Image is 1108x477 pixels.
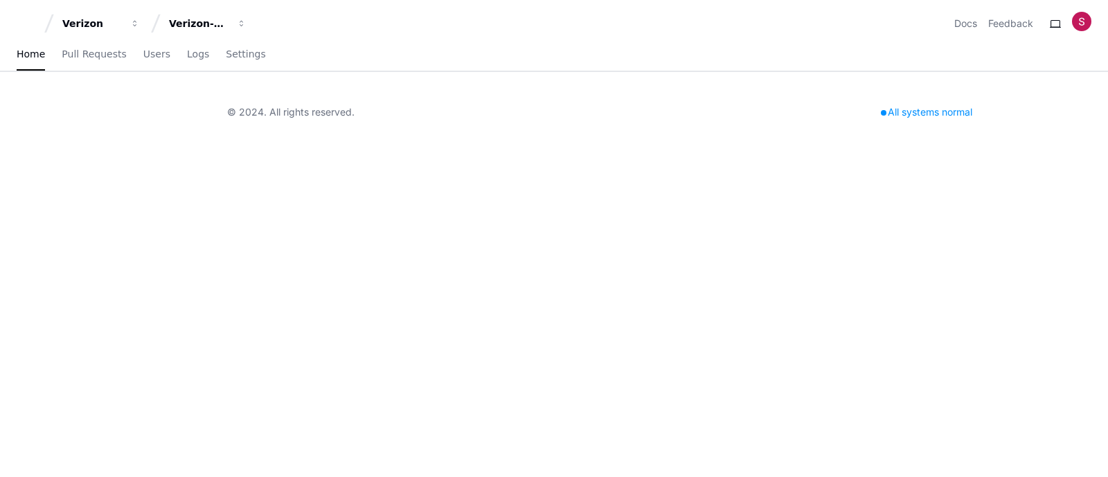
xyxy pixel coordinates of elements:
span: Home [17,50,45,58]
a: Logs [187,39,209,71]
a: Users [143,39,170,71]
div: Verizon-Clarify-Order-Management [169,17,229,30]
span: Users [143,50,170,58]
button: Feedback [988,17,1033,30]
span: Logs [187,50,209,58]
img: ACg8ocJtcOD456VB_rPnlU-P5qKqvk2126OPOPK2sP5w1SbMhNG9sA=s96-c [1072,12,1091,31]
div: All systems normal [873,102,981,122]
a: Settings [226,39,265,71]
a: Home [17,39,45,71]
span: Settings [226,50,265,58]
div: © 2024. All rights reserved. [227,105,355,119]
a: Docs [954,17,977,30]
button: Verizon-Clarify-Order-Management [163,11,252,36]
div: Verizon [62,17,122,30]
span: Pull Requests [62,50,126,58]
a: Pull Requests [62,39,126,71]
button: Verizon [57,11,145,36]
